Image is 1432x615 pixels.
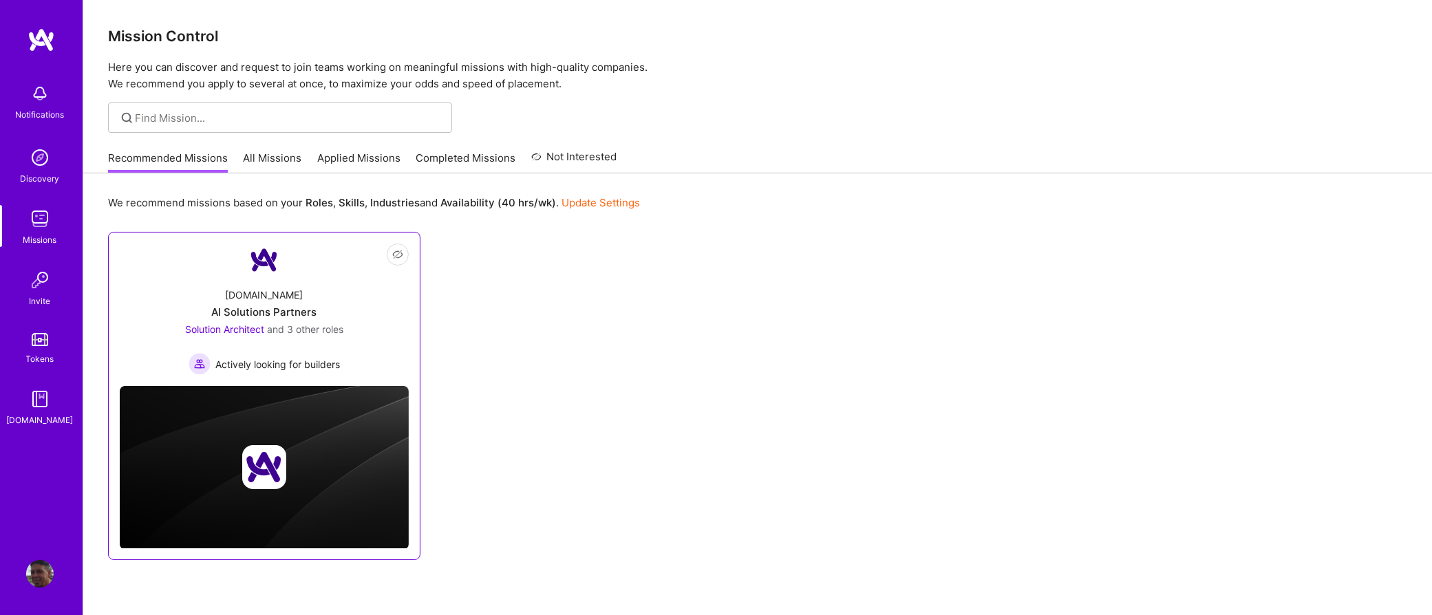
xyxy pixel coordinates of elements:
[392,249,403,260] i: icon EyeClosed
[136,111,442,125] input: Find Mission...
[108,151,228,173] a: Recommended Missions
[30,294,51,308] div: Invite
[216,357,341,371] span: Actively looking for builders
[32,333,48,346] img: tokens
[440,196,556,209] b: Availability (40 hrs/wk)
[108,28,1407,45] h3: Mission Control
[23,233,57,247] div: Missions
[244,151,302,173] a: All Missions
[28,28,55,52] img: logo
[7,413,74,427] div: [DOMAIN_NAME]
[242,445,286,489] img: Company logo
[317,151,400,173] a: Applied Missions
[226,288,303,302] div: [DOMAIN_NAME]
[26,144,54,171] img: discovery
[119,110,135,126] i: icon SearchGrey
[189,353,211,375] img: Actively looking for builders
[16,107,65,122] div: Notifications
[248,244,281,277] img: Company Logo
[416,151,516,173] a: Completed Missions
[339,196,365,209] b: Skills
[370,196,420,209] b: Industries
[26,352,54,366] div: Tokens
[108,59,1407,92] p: Here you can discover and request to join teams working on meaningful missions with high-quality ...
[26,385,54,413] img: guide book
[531,149,617,173] a: Not Interested
[26,560,54,587] img: User Avatar
[185,323,264,335] span: Solution Architect
[108,195,640,210] p: We recommend missions based on your , , and .
[21,171,60,186] div: Discovery
[26,205,54,233] img: teamwork
[562,196,640,209] a: Update Settings
[26,80,54,107] img: bell
[306,196,333,209] b: Roles
[120,386,409,549] img: cover
[212,305,317,319] div: AI Solutions Partners
[26,266,54,294] img: Invite
[267,323,343,335] span: and 3 other roles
